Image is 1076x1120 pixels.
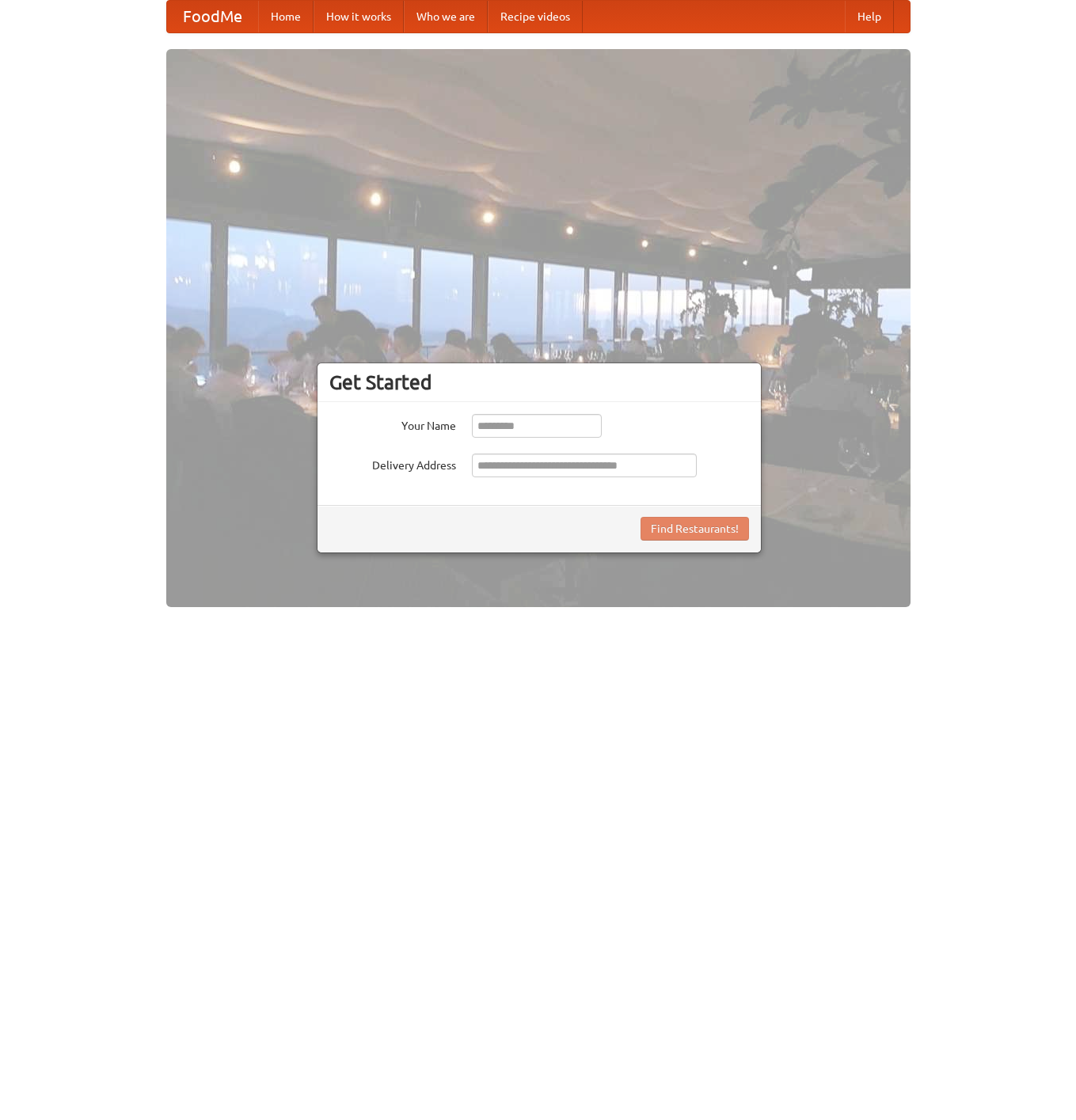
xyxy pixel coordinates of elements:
[167,1,258,32] a: FoodMe
[641,517,749,541] button: Find Restaurants!
[314,1,404,32] a: How it works
[329,454,456,473] label: Delivery Address
[845,1,894,32] a: Help
[329,414,456,434] label: Your Name
[404,1,488,32] a: Who we are
[488,1,583,32] a: Recipe videos
[258,1,314,32] a: Home
[329,370,749,394] h3: Get Started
